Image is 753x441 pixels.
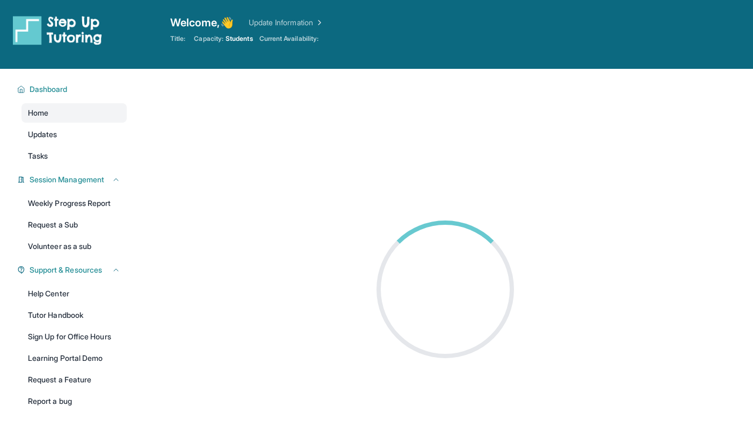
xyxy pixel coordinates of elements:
a: Home [21,103,127,123]
a: Update Information [249,17,324,28]
span: Current Availability: [259,34,318,43]
a: Updates [21,125,127,144]
span: Capacity: [194,34,223,43]
a: Request a Feature [21,370,127,389]
span: Session Management [30,174,104,185]
span: Welcome, 👋 [170,15,234,30]
button: Dashboard [25,84,120,95]
a: Report a bug [21,392,127,411]
a: Volunteer as a sub [21,237,127,256]
img: Chevron Right [313,17,324,28]
a: Request a Sub [21,215,127,234]
span: Tasks [28,151,48,161]
img: logo [13,15,102,45]
a: Tasks [21,146,127,166]
a: Learning Portal Demo [21,348,127,368]
span: Students [226,34,253,43]
span: Dashboard [30,84,68,95]
a: Help Center [21,284,127,303]
span: Support & Resources [30,265,102,275]
span: Title: [170,34,185,43]
a: Sign Up for Office Hours [21,327,127,346]
span: Updates [28,129,57,140]
button: Session Management [25,174,120,185]
span: Home [28,108,48,118]
a: Tutor Handbook [21,305,127,325]
button: Support & Resources [25,265,120,275]
a: Weekly Progress Report [21,194,127,213]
